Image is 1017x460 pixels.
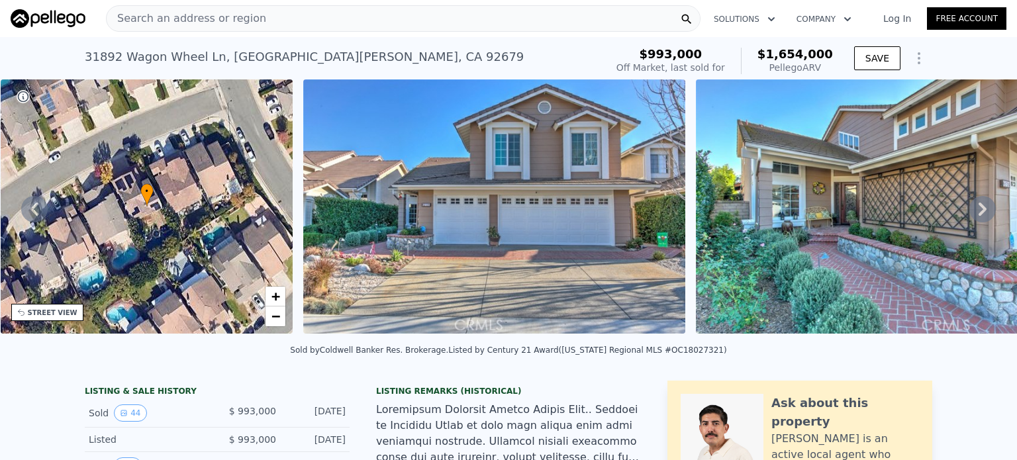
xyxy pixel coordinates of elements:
[376,386,641,396] div: Listing Remarks (Historical)
[107,11,266,26] span: Search an address or region
[757,61,833,74] div: Pellego ARV
[266,287,285,306] a: Zoom in
[28,308,77,318] div: STREET VIEW
[140,185,154,197] span: •
[906,45,932,71] button: Show Options
[448,345,726,355] div: Listed by Century 21 Award ([US_STATE] Regional MLS #OC18027321)
[616,61,725,74] div: Off Market, last sold for
[85,48,524,66] div: 31892 Wagon Wheel Ln , [GEOGRAPHIC_DATA][PERSON_NAME] , CA 92679
[114,404,146,422] button: View historical data
[271,288,280,304] span: +
[89,404,207,422] div: Sold
[271,308,280,324] span: −
[290,345,448,355] div: Sold by Coldwell Banker Res. Brokerage .
[85,386,350,399] div: LISTING & SALE HISTORY
[266,306,285,326] a: Zoom out
[11,9,85,28] img: Pellego
[703,7,786,31] button: Solutions
[640,47,702,61] span: $993,000
[89,433,207,446] div: Listed
[854,46,900,70] button: SAVE
[287,433,346,446] div: [DATE]
[771,394,919,431] div: Ask about this property
[229,406,276,416] span: $ 993,000
[287,404,346,422] div: [DATE]
[229,434,276,445] span: $ 993,000
[140,183,154,207] div: •
[757,47,833,61] span: $1,654,000
[927,7,1006,30] a: Free Account
[867,12,927,25] a: Log In
[786,7,862,31] button: Company
[303,79,685,334] img: Sale: 163197084 Parcel: 62528289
